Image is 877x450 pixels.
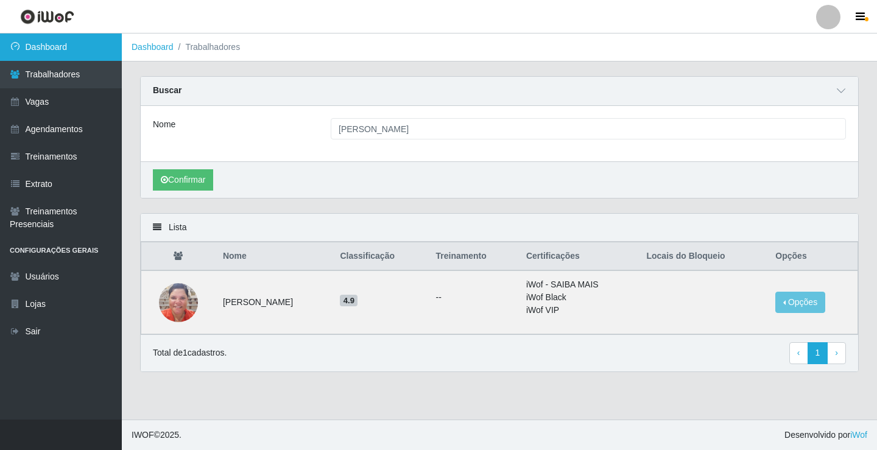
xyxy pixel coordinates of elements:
[775,292,825,313] button: Opções
[835,348,838,357] span: ›
[132,42,174,52] a: Dashboard
[153,85,181,95] strong: Buscar
[808,342,828,364] a: 1
[827,342,846,364] a: Next
[526,304,632,317] li: iWof VIP
[429,242,519,271] th: Treinamento
[789,342,846,364] nav: pagination
[789,342,808,364] a: Previous
[122,33,877,62] nav: breadcrumb
[153,346,227,359] p: Total de 1 cadastros.
[132,430,154,440] span: IWOF
[174,41,241,54] li: Trabalhadores
[216,270,333,334] td: [PERSON_NAME]
[340,295,357,307] span: 4.9
[639,242,768,271] th: Locais do Bloqueio
[784,429,867,441] span: Desenvolvido por
[526,291,632,304] li: iWof Black
[526,278,632,291] li: iWof - SAIBA MAIS
[132,429,181,441] span: © 2025 .
[797,348,800,357] span: ‹
[436,291,512,304] ul: --
[153,118,175,131] label: Nome
[331,118,846,139] input: Digite o Nome...
[850,430,867,440] a: iWof
[768,242,858,271] th: Opções
[519,242,639,271] th: Certificações
[333,242,428,271] th: Classificação
[216,242,333,271] th: Nome
[20,9,74,24] img: CoreUI Logo
[141,214,858,242] div: Lista
[159,283,198,322] img: 1732392011322.jpeg
[153,169,213,191] button: Confirmar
